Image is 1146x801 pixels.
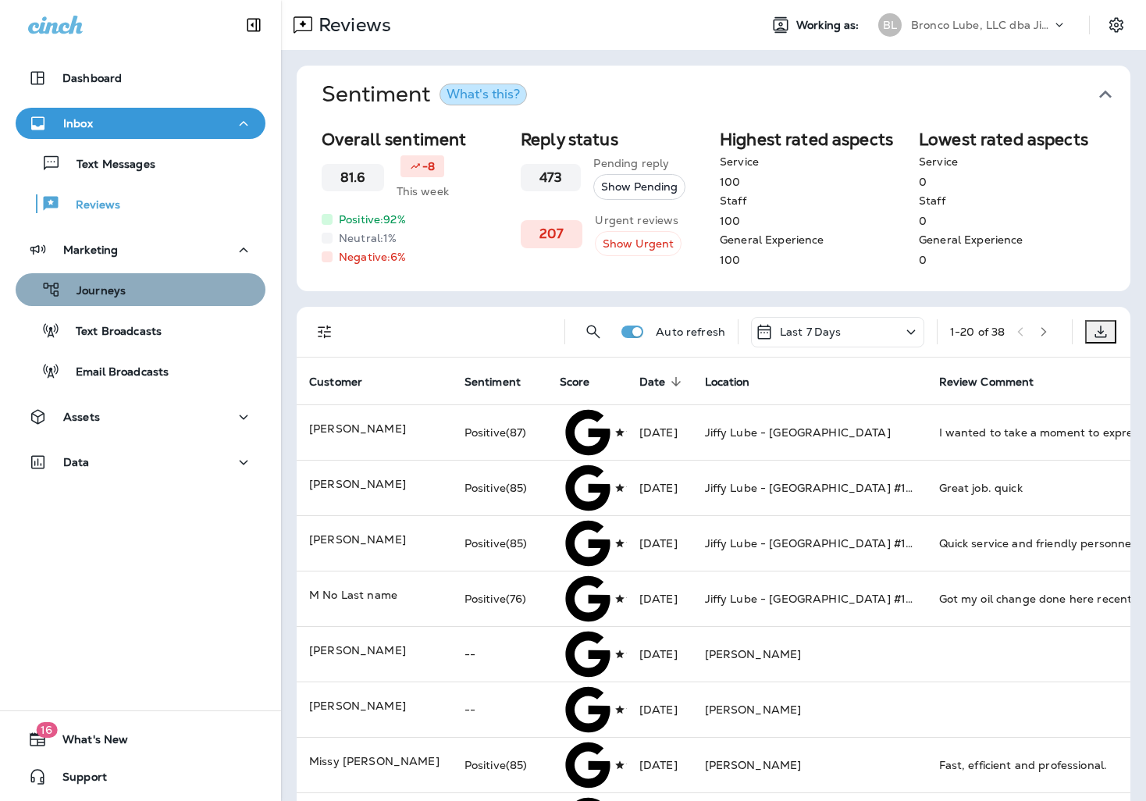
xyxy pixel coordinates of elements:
span: Customer [309,375,383,389]
td: [DATE] [627,737,692,792]
td: [DATE] [627,404,692,460]
span: 0 [919,253,927,267]
span: Score [560,375,610,389]
button: Show Pending [593,174,685,200]
p: [PERSON_NAME] [309,698,440,714]
div: Positive [464,591,535,607]
span: 5 Stars [614,701,669,715]
h2: Lowest rated aspects [919,130,1105,149]
td: [DATE] [627,626,692,682]
p: Email Broadcasts [60,365,169,380]
div: Positive [464,480,535,496]
td: [DATE] [627,682,692,737]
p: Missy [PERSON_NAME] [309,753,440,769]
button: 16What's New [16,724,265,755]
p: [PERSON_NAME] [309,476,440,492]
div: BL [878,13,902,37]
span: ( 85 ) [506,481,528,495]
button: Export as CSV [1085,320,1116,344]
p: Service [919,155,1105,168]
span: 5 Stars [614,756,669,771]
div: Positive [464,757,535,773]
button: Text Messages [16,147,265,180]
span: Support [47,771,107,789]
p: M No Last name [309,587,440,603]
span: ( 85 ) [506,536,528,550]
button: Filters [309,316,340,347]
button: Support [16,761,265,792]
span: 100 [720,253,740,267]
span: Location [705,375,771,389]
button: Journeys [16,273,265,306]
span: [PERSON_NAME] [705,647,802,661]
span: Working as: [796,19,863,32]
span: 5 Stars [614,479,669,493]
button: Data [16,447,265,478]
p: Inbox [63,117,93,130]
p: General Experience [919,233,1105,246]
p: -8 [422,158,435,174]
span: Date [639,376,666,389]
p: Pending reply [593,155,685,171]
p: Urgent reviews [595,212,682,228]
h2: Reply status [521,130,707,149]
span: ( 85 ) [506,758,528,772]
p: Dashboard [62,72,122,84]
h2: Overall sentiment [322,130,508,149]
span: 5 Stars [614,424,669,438]
p: [PERSON_NAME] [309,643,440,658]
p: Negative: 6 % [339,249,407,265]
span: [PERSON_NAME] [705,703,802,717]
p: This week [397,183,449,199]
span: What's New [47,733,128,752]
button: Marketing [16,234,265,265]
span: Location [705,376,750,389]
span: Sentiment [464,375,541,389]
h3: 81.6 [340,170,365,185]
td: [DATE] [627,571,692,626]
p: Service [720,155,906,168]
span: 100 [720,214,740,228]
p: Reviews [60,198,120,213]
button: What's this? [440,84,527,105]
button: Show Urgent [595,231,682,257]
span: Score [560,376,590,389]
p: Assets [63,411,100,423]
button: Reviews [16,187,265,220]
div: Positive [464,425,535,440]
p: Text Broadcasts [60,325,162,340]
span: Jiffy Lube - [GEOGRAPHIC_DATA] #147 [705,481,919,495]
p: Auto refresh [656,326,725,338]
td: [DATE] [627,515,692,571]
span: Sentiment [464,376,521,389]
p: Journeys [61,284,126,299]
span: Review Comment [939,375,1055,389]
span: 5 Stars [614,646,669,660]
button: Text Broadcasts [16,314,265,347]
button: Dashboard [16,62,265,94]
p: Data [63,456,90,468]
p: Reviews [312,13,391,37]
div: Positive [464,536,535,551]
p: Last 7 Days [780,326,842,338]
p: Staff [919,194,1105,207]
button: Inbox [16,108,265,139]
td: -- [452,682,547,737]
span: 100 [720,175,740,189]
span: ( 76 ) [506,592,527,606]
button: SentimentWhat's this? [309,66,1143,123]
button: Collapse Sidebar [232,9,276,41]
span: Customer [309,376,362,389]
p: [PERSON_NAME] [309,421,440,436]
p: Marketing [63,244,118,256]
div: 1 - 20 of 38 [950,326,1005,338]
p: General Experience [720,233,906,246]
p: Text Messages [61,158,155,173]
span: [PERSON_NAME] [705,758,802,772]
p: [PERSON_NAME] [309,532,440,547]
span: 5 Stars [614,535,669,549]
button: Search Reviews [578,316,609,347]
td: [DATE] [627,460,692,515]
p: Neutral: 1 % [339,230,397,246]
span: Jiffy Lube - [GEOGRAPHIC_DATA] [705,425,891,440]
